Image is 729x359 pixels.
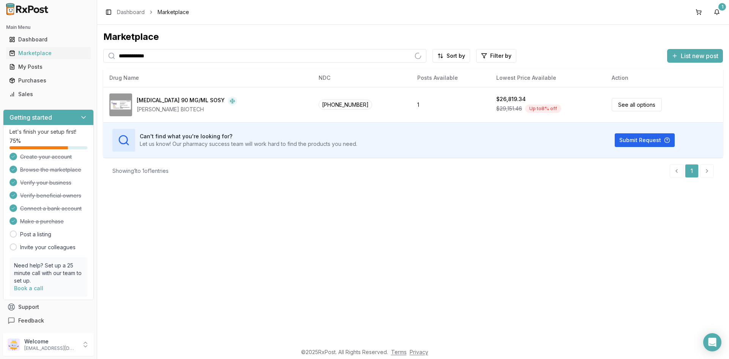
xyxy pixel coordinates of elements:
[319,100,372,110] span: [PHONE_NUMBER]
[117,8,145,16] a: Dashboard
[3,74,94,87] button: Purchases
[103,31,723,43] div: Marketplace
[20,244,76,251] a: Invite your colleagues
[447,52,465,60] span: Sort by
[24,338,77,345] p: Welcome
[9,77,88,84] div: Purchases
[9,49,88,57] div: Marketplace
[9,63,88,71] div: My Posts
[432,49,470,63] button: Sort by
[140,140,357,148] p: Let us know! Our pharmacy success team will work hard to find the products you need.
[137,106,237,113] div: [PERSON_NAME] BIOTECH
[9,90,88,98] div: Sales
[140,133,357,140] h3: Can't find what you're looking for?
[6,60,91,74] a: My Posts
[525,104,561,113] div: Up to 8 % off
[681,51,718,60] span: List new post
[20,166,81,174] span: Browse the marketplace
[9,36,88,43] div: Dashboard
[9,128,87,136] p: Let's finish your setup first!
[496,105,522,112] span: $29,151.46
[3,88,94,100] button: Sales
[490,69,606,87] th: Lowest Price Available
[685,164,699,178] a: 1
[612,98,662,111] a: See all options
[137,96,225,106] div: [MEDICAL_DATA] 90 MG/ML SOSY
[410,349,428,355] a: Privacy
[8,338,20,351] img: User avatar
[391,349,407,355] a: Terms
[6,24,91,30] h2: Main Menu
[20,218,64,225] span: Make a purchase
[667,53,723,60] a: List new post
[158,8,189,16] span: Marketplace
[9,113,52,122] h3: Getting started
[667,49,723,63] button: List new post
[718,3,726,11] div: 1
[20,192,81,199] span: Verify beneficial owners
[703,333,721,351] div: Open Intercom Messenger
[670,164,714,178] nav: pagination
[3,314,94,327] button: Feedback
[3,61,94,73] button: My Posts
[103,69,312,87] th: Drug Name
[117,8,189,16] nav: breadcrumb
[490,52,511,60] span: Filter by
[606,69,723,87] th: Action
[109,93,132,116] img: Stelara 90 MG/ML SOSY
[112,167,169,175] div: Showing 1 to 1 of 1 entries
[14,262,83,285] p: Need help? Set up a 25 minute call with our team to set up.
[496,95,526,103] div: $26,819.34
[476,49,516,63] button: Filter by
[6,46,91,60] a: Marketplace
[20,231,51,238] a: Post a listing
[411,69,490,87] th: Posts Available
[3,47,94,59] button: Marketplace
[312,69,411,87] th: NDC
[411,87,490,122] td: 1
[14,285,43,291] a: Book a call
[20,205,82,212] span: Connect a bank account
[711,6,723,18] button: 1
[20,153,72,161] span: Create your account
[6,87,91,101] a: Sales
[3,3,52,15] img: RxPost Logo
[6,74,91,87] a: Purchases
[615,133,675,147] button: Submit Request
[3,33,94,46] button: Dashboard
[3,300,94,314] button: Support
[18,317,44,324] span: Feedback
[24,345,77,351] p: [EMAIL_ADDRESS][DOMAIN_NAME]
[6,33,91,46] a: Dashboard
[20,179,71,187] span: Verify your business
[9,137,21,145] span: 75 %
